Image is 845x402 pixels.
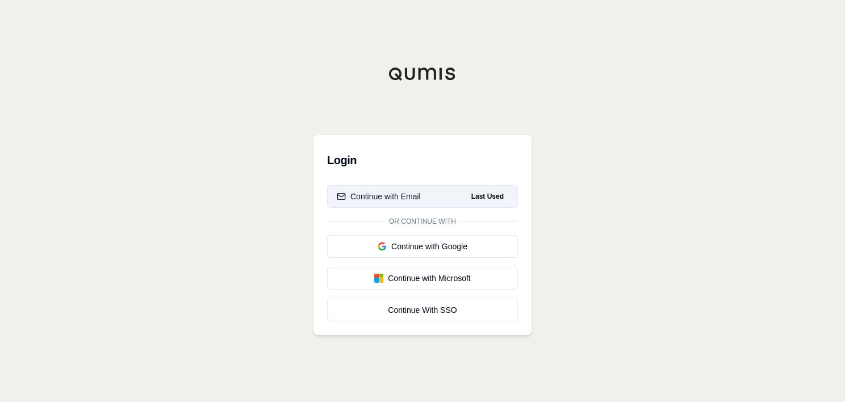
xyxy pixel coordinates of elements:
[327,149,518,171] h3: Login
[388,67,457,81] img: Qumis
[337,304,508,316] div: Continue With SSO
[327,299,518,321] a: Continue With SSO
[327,185,518,208] button: Continue with EmailLast Used
[384,217,461,226] span: Or continue with
[337,273,508,284] div: Continue with Microsoft
[337,241,508,252] div: Continue with Google
[327,235,518,258] button: Continue with Google
[337,191,421,202] div: Continue with Email
[467,190,508,203] span: Last Used
[327,267,518,290] button: Continue with Microsoft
